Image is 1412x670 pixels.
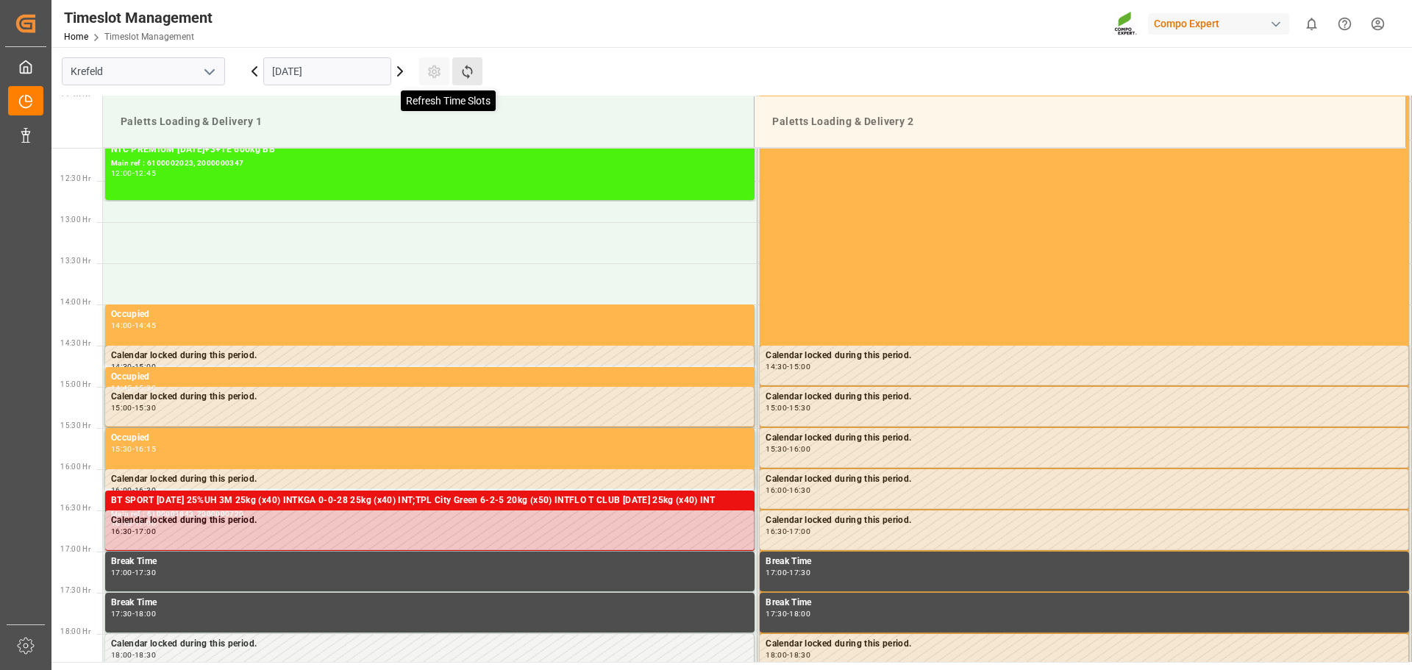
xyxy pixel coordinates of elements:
div: 17:30 [766,610,787,617]
div: 14:45 [135,322,156,329]
span: 18:00 Hr [60,627,90,635]
button: open menu [198,60,220,83]
div: Main ref : 6100002023, 2000000347 [111,157,749,170]
div: Calendar locked during this period. [766,390,1402,405]
div: Break Time [111,596,749,610]
div: 15:00 [789,363,810,370]
div: 18:00 [111,652,132,658]
div: Calendar locked during this period. [111,472,748,487]
div: 15:30 [766,446,787,452]
div: 15:00 [111,405,132,411]
div: NTC PREMIUM [DATE]+3+TE 600kg BB [111,143,749,157]
div: 17:00 [766,569,787,576]
div: - [132,528,135,535]
span: 16:30 Hr [60,504,90,512]
div: 17:30 [111,610,132,617]
div: 16:00 [111,487,132,493]
div: 17:30 [789,569,810,576]
div: Calendar locked during this period. [766,472,1402,487]
span: 14:30 Hr [60,339,90,347]
div: Calendar locked during this period. [766,431,1402,446]
div: 17:00 [789,528,810,535]
div: - [787,446,789,452]
div: Paletts Loading & Delivery 2 [766,108,1394,135]
span: 13:30 Hr [60,257,90,265]
div: - [787,487,789,493]
div: Paletts Loading & Delivery 1 [115,108,742,135]
span: 15:30 Hr [60,421,90,430]
div: Occupied [111,307,749,322]
div: - [787,610,789,617]
div: 12:45 [135,170,156,177]
div: 14:00 [111,322,132,329]
div: 16:30 [135,487,156,493]
span: 15:00 Hr [60,380,90,388]
div: 15:00 [766,405,787,411]
span: 16:00 Hr [60,463,90,471]
div: 16:15 [135,446,156,452]
div: Calendar locked during this period. [111,637,748,652]
div: 14:30 [766,363,787,370]
div: 14:45 [111,385,132,391]
div: 12:00 [111,170,132,177]
div: - [132,363,135,370]
span: 13:00 Hr [60,215,90,224]
div: Calendar locked during this period. [111,390,748,405]
div: - [787,569,789,576]
div: Compo Expert [1148,13,1289,35]
div: 16:30 [111,528,132,535]
div: Occupied [111,431,749,446]
div: - [132,652,135,658]
div: Break Time [766,596,1403,610]
div: 15:00 [135,363,156,370]
div: Calendar locked during this period. [766,349,1402,363]
a: Home [64,32,88,42]
div: 17:00 [111,569,132,576]
div: - [132,405,135,411]
div: Calendar locked during this period. [111,349,748,363]
input: DD.MM.YYYY [263,57,391,85]
div: Break Time [766,555,1403,569]
button: Help Center [1328,7,1361,40]
div: - [132,322,135,329]
div: 18:00 [766,652,787,658]
div: Calendar locked during this period. [111,513,748,528]
div: 16:00 [789,446,810,452]
div: 16:30 [766,528,787,535]
span: 17:30 Hr [60,586,90,594]
div: 15:30 [135,385,156,391]
div: Timeslot Management [64,7,213,29]
div: 18:00 [789,610,810,617]
div: BT SPORT [DATE] 25%UH 3M 25kg (x40) INTKGA 0-0-28 25kg (x40) INT;TPL City Green 6-2-5 20kg (x50) ... [111,493,749,508]
div: 17:30 [135,569,156,576]
div: - [132,569,135,576]
span: 12:30 Hr [60,174,90,182]
div: Calendar locked during this period. [766,513,1402,528]
div: - [787,363,789,370]
div: 18:30 [135,652,156,658]
div: - [132,446,135,452]
div: - [132,487,135,493]
div: 16:30 [789,487,810,493]
div: Main ref : 6100001843, 2000000720 [111,508,749,521]
input: Type to search/select [62,57,225,85]
div: 15:30 [789,405,810,411]
div: - [132,610,135,617]
div: 14:30 [111,363,132,370]
img: Screenshot%202023-09-29%20at%2010.02.21.png_1712312052.png [1114,11,1138,37]
button: Compo Expert [1148,10,1295,38]
div: Occupied [111,370,749,385]
div: 18:00 [135,610,156,617]
div: 17:00 [135,528,156,535]
span: 14:00 Hr [60,298,90,306]
div: - [132,170,135,177]
div: 18:30 [789,652,810,658]
div: - [787,405,789,411]
div: 16:00 [766,487,787,493]
div: - [787,652,789,658]
div: - [132,385,135,391]
div: Calendar locked during this period. [766,637,1402,652]
div: Break Time [111,555,749,569]
span: 17:00 Hr [60,545,90,553]
div: 15:30 [111,446,132,452]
